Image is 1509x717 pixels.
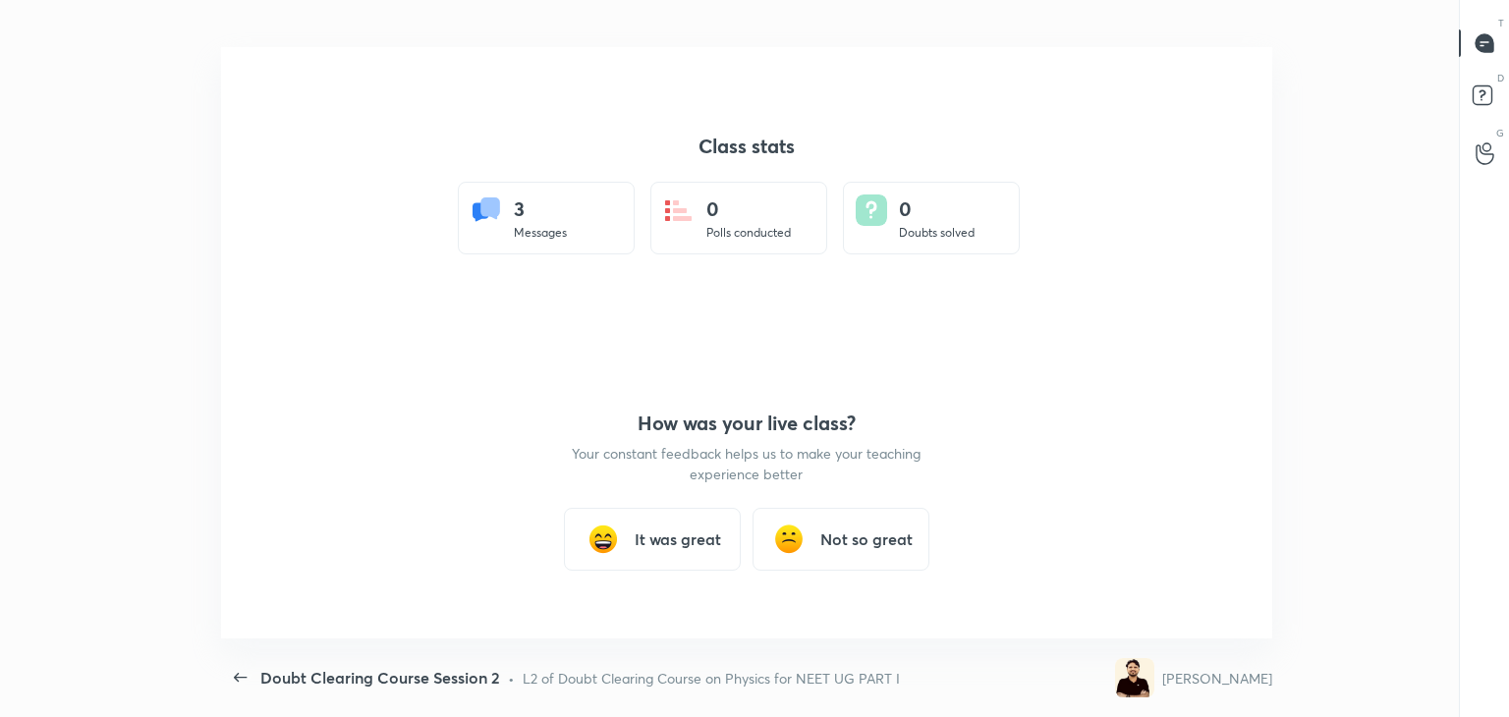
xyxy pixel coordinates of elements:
[570,412,923,435] h4: How was your live class?
[1498,16,1504,30] p: T
[523,668,900,689] div: L2 of Doubt Clearing Course on Physics for NEET UG PART I
[663,194,695,226] img: statsPoll.b571884d.svg
[1497,71,1504,85] p: D
[570,443,923,484] p: Your constant feedback helps us to make your teaching experience better
[899,194,975,224] div: 0
[769,520,809,559] img: frowning_face_cmp.gif
[458,135,1035,158] h4: Class stats
[471,194,502,226] img: statsMessages.856aad98.svg
[856,194,887,226] img: doubts.8a449be9.svg
[584,520,623,559] img: grinning_face_with_smiling_eyes_cmp.gif
[1115,658,1154,697] img: 09770f7dbfa9441c9c3e57e13e3293d5.jpg
[899,224,975,242] div: Doubts solved
[820,527,913,551] h3: Not so great
[514,224,567,242] div: Messages
[514,194,567,224] div: 3
[706,224,791,242] div: Polls conducted
[508,668,515,689] div: •
[260,666,500,689] div: Doubt Clearing Course Session 2
[1162,668,1272,689] div: [PERSON_NAME]
[1496,126,1504,140] p: G
[635,527,721,551] h3: It was great
[706,194,791,224] div: 0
